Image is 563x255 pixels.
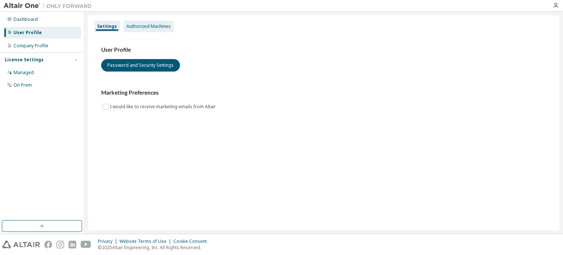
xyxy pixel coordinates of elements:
[14,43,48,49] div: Company Profile
[4,2,95,10] img: Altair One
[126,23,171,29] div: Authorized Machines
[14,30,42,36] div: User Profile
[97,23,117,29] div: Settings
[14,17,38,22] div: Dashboard
[173,238,211,244] div: Cookie Consent
[98,238,119,244] div: Privacy
[5,57,44,63] div: License Settings
[119,238,173,244] div: Website Terms of Use
[101,89,546,96] h3: Marketing Preferences
[81,241,91,248] img: youtube.svg
[110,102,217,111] label: I would like to receive marketing emails from Altair
[14,82,32,88] div: On Prem
[101,46,546,54] h3: User Profile
[2,241,40,248] img: altair_logo.svg
[44,241,52,248] img: facebook.svg
[98,244,211,251] p: © 2025 Altair Engineering, Inc. All Rights Reserved.
[69,241,76,248] img: linkedin.svg
[14,70,34,76] div: Managed
[101,59,180,72] button: Password and Security Settings
[56,241,64,248] img: instagram.svg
